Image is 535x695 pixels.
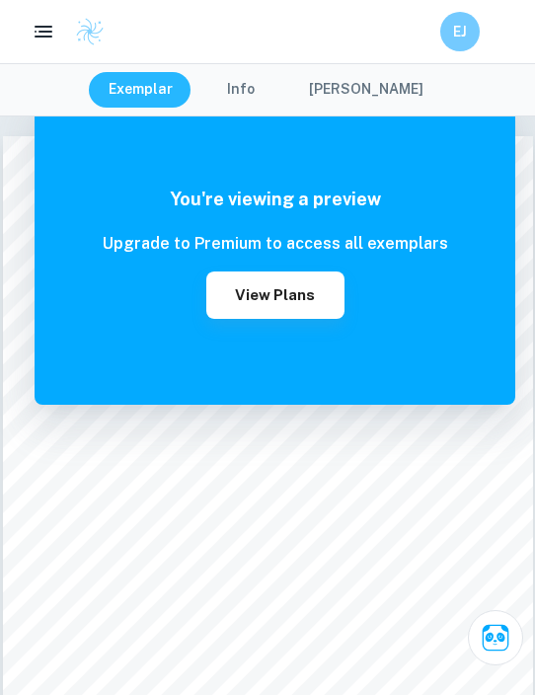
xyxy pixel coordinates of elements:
[440,12,480,51] button: EJ
[468,610,523,665] button: Ask Clai
[289,72,443,108] button: [PERSON_NAME]
[63,17,105,46] a: Clastify logo
[103,186,448,212] h5: You're viewing a preview
[449,21,472,42] h6: EJ
[196,72,285,108] button: Info
[89,72,192,108] button: Exemplar
[75,17,105,46] img: Clastify logo
[103,232,448,256] h6: Upgrade to Premium to access all exemplars
[206,271,344,319] button: View Plans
